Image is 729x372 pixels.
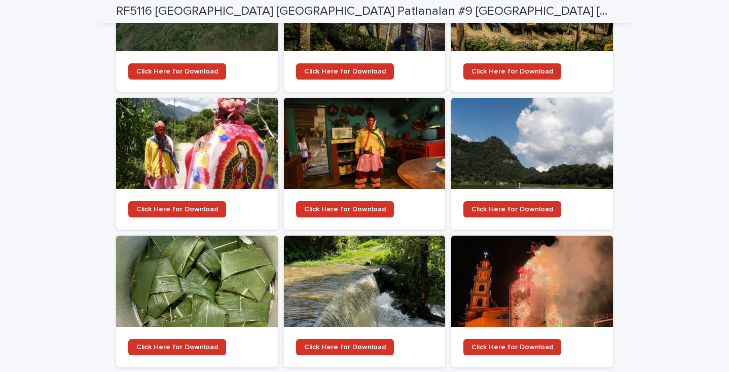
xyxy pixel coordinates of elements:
a: Click Here for Download [463,339,561,355]
span: Click Here for Download [471,344,553,351]
a: Click Here for Download [451,98,613,230]
span: Click Here for Download [304,68,386,75]
a: Click Here for Download [128,339,226,355]
a: Click Here for Download [463,63,561,80]
span: Click Here for Download [136,206,218,213]
span: Click Here for Download [471,206,553,213]
h2: RF5116 [GEOGRAPHIC_DATA] [GEOGRAPHIC_DATA] Patlanalan #9 [GEOGRAPHIC_DATA] [GEOGRAPHIC_DATA] 2025 [116,4,609,19]
a: Click Here for Download [116,98,278,230]
span: Click Here for Download [471,68,553,75]
a: Click Here for Download [296,339,394,355]
span: Click Here for Download [136,344,218,351]
span: Click Here for Download [136,68,218,75]
a: Click Here for Download [128,201,226,217]
a: Click Here for Download [296,201,394,217]
a: Click Here for Download [451,236,613,367]
a: Click Here for Download [116,236,278,367]
a: Click Here for Download [463,201,561,217]
span: Click Here for Download [304,344,386,351]
a: Click Here for Download [296,63,394,80]
span: Click Here for Download [304,206,386,213]
a: Click Here for Download [128,63,226,80]
a: Click Here for Download [284,98,446,230]
a: Click Here for Download [284,236,446,367]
